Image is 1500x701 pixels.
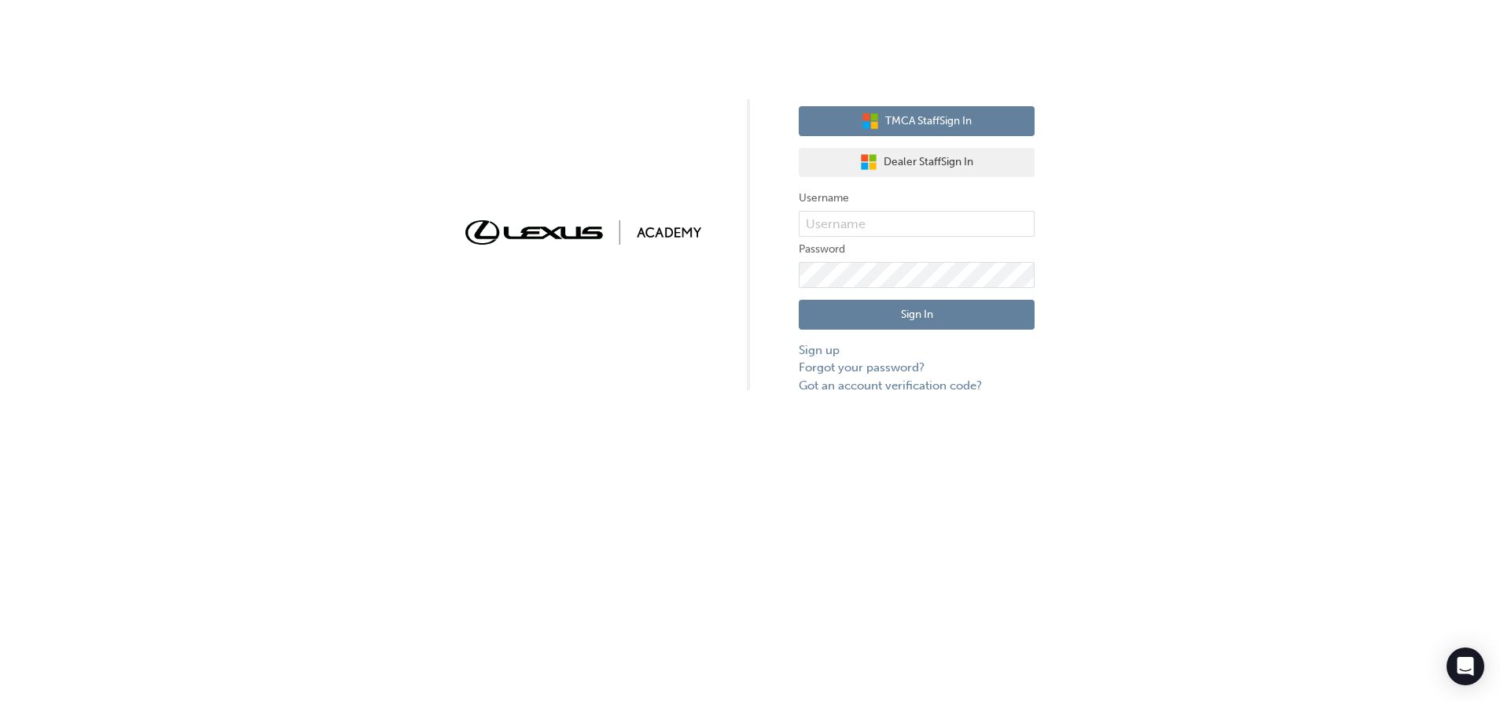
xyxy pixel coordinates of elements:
label: Username [799,189,1035,208]
a: Got an account verification code? [799,377,1035,395]
button: TMCA StaffSign In [799,106,1035,136]
span: Dealer Staff Sign In [884,153,973,172]
button: Dealer StaffSign In [799,148,1035,178]
label: Password [799,240,1035,259]
span: TMCA Staff Sign In [885,113,972,131]
button: Sign In [799,300,1035,330]
input: Username [799,211,1035,238]
a: Sign up [799,341,1035,360]
a: Forgot your password? [799,359,1035,377]
div: Open Intercom Messenger [1447,648,1484,685]
img: Trak [465,220,701,245]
